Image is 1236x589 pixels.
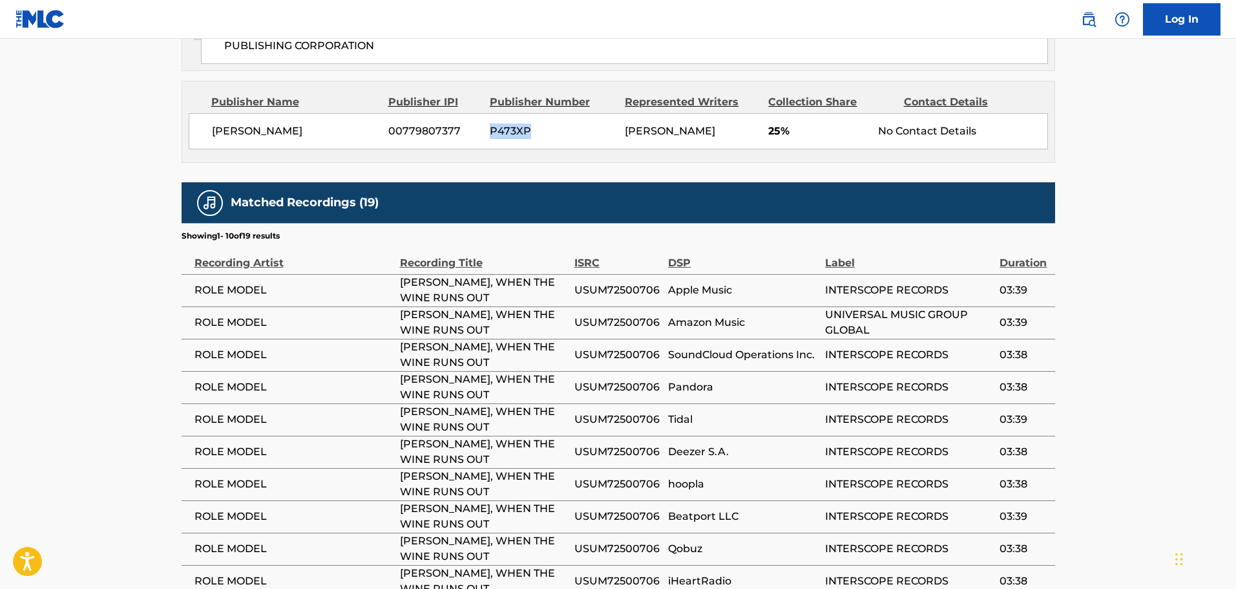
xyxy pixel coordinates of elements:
[825,444,993,460] span: INTERSCOPE RECORDS
[668,283,819,298] span: Apple Music
[1000,347,1048,363] span: 03:38
[194,509,393,524] span: ROLE MODEL
[574,380,662,395] span: USUM72500706
[1143,3,1220,36] a: Log In
[1000,315,1048,330] span: 03:39
[1000,283,1048,298] span: 03:39
[388,94,480,110] div: Publisher IPI
[194,541,393,557] span: ROLE MODEL
[574,283,662,298] span: USUM72500706
[194,242,393,271] div: Recording Artist
[194,573,393,589] span: ROLE MODEL
[768,123,868,139] span: 25%
[400,469,568,500] span: [PERSON_NAME], WHEN THE WINE RUNS OUT
[574,347,662,363] span: USUM72500706
[574,477,662,492] span: USUM72500706
[574,412,662,427] span: USUM72500706
[182,230,280,242] p: Showing 1 - 10 of 19 results
[400,275,568,306] span: [PERSON_NAME], WHEN THE WINE RUNS OUT
[194,444,393,460] span: ROLE MODEL
[668,541,819,557] span: Qobuz
[668,412,819,427] span: Tidal
[400,307,568,338] span: [PERSON_NAME], WHEN THE WINE RUNS OUT
[574,573,662,589] span: USUM72500706
[904,94,1029,110] div: Contact Details
[1000,380,1048,395] span: 03:38
[668,347,819,363] span: SoundCloud Operations Inc.
[211,94,379,110] div: Publisher Name
[825,412,993,427] span: INTERSCOPE RECORDS
[1000,412,1048,427] span: 03:39
[668,242,819,271] div: DSP
[878,123,1047,139] div: No Contact Details
[668,444,819,460] span: Deezer S.A.
[1000,541,1048,557] span: 03:38
[1109,6,1135,32] div: Help
[194,412,393,427] span: ROLE MODEL
[16,10,65,28] img: MLC Logo
[194,380,393,395] span: ROLE MODEL
[625,94,759,110] div: Represented Writers
[1171,527,1236,589] iframe: Chat Widget
[490,94,615,110] div: Publisher Number
[668,573,819,589] span: iHeartRadio
[768,94,894,110] div: Collection Share
[1081,12,1096,27] img: search
[574,444,662,460] span: USUM72500706
[668,380,819,395] span: Pandora
[194,477,393,492] span: ROLE MODEL
[825,477,993,492] span: INTERSCOPE RECORDS
[1175,540,1183,579] div: Drag
[194,283,393,298] span: ROLE MODEL
[1115,12,1130,27] img: help
[388,123,480,139] span: 00779807377
[1000,242,1048,271] div: Duration
[574,242,662,271] div: ISRC
[212,123,379,139] span: [PERSON_NAME]
[668,315,819,330] span: Amazon Music
[400,339,568,370] span: [PERSON_NAME], WHEN THE WINE RUNS OUT
[400,436,568,467] span: [PERSON_NAME], WHEN THE WINE RUNS OUT
[231,195,379,210] h5: Matched Recordings (19)
[668,509,819,524] span: Beatport LLC
[202,195,218,211] img: Matched Recordings
[1000,509,1048,524] span: 03:39
[825,380,993,395] span: INTERSCOPE RECORDS
[825,541,993,557] span: INTERSCOPE RECORDS
[825,307,993,338] span: UNIVERSAL MUSIC GROUP GLOBAL
[400,242,568,271] div: Recording Title
[400,533,568,564] span: [PERSON_NAME], WHEN THE WINE RUNS OUT
[668,477,819,492] span: hoopla
[825,347,993,363] span: INTERSCOPE RECORDS
[825,573,993,589] span: INTERSCOPE RECORDS
[574,315,662,330] span: USUM72500706
[574,541,662,557] span: USUM72500706
[1000,444,1048,460] span: 03:38
[1000,573,1048,589] span: 03:38
[194,315,393,330] span: ROLE MODEL
[1000,477,1048,492] span: 03:38
[490,123,615,139] span: P473XP
[574,509,662,524] span: USUM72500706
[625,125,715,137] span: [PERSON_NAME]
[400,501,568,532] span: [PERSON_NAME], WHEN THE WINE RUNS OUT
[825,283,993,298] span: INTERSCOPE RECORDS
[1076,6,1102,32] a: Public Search
[194,347,393,363] span: ROLE MODEL
[825,509,993,524] span: INTERSCOPE RECORDS
[400,404,568,435] span: [PERSON_NAME], WHEN THE WINE RUNS OUT
[825,242,993,271] div: Label
[400,372,568,403] span: [PERSON_NAME], WHEN THE WINE RUNS OUT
